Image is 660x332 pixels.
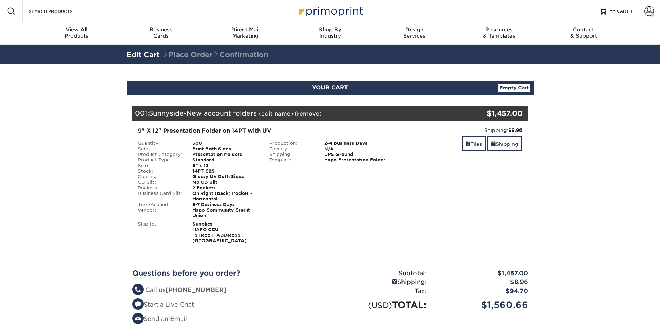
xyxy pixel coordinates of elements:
a: (edit name) [259,110,293,117]
div: Stock: [133,168,188,174]
span: MY CART [609,8,629,14]
div: Template: [264,157,319,163]
div: UPS Ground [319,152,396,157]
input: SEARCH PRODUCTS..... [28,7,96,15]
span: Direct Mail [203,26,288,33]
div: Ship to: [133,221,188,244]
div: Services [372,26,457,39]
span: Shop By [288,26,372,33]
span: Sunnyside-New account folders [149,109,257,117]
a: Shop ByIndustry [288,22,372,45]
a: DesignServices [372,22,457,45]
a: (remove) [295,110,322,117]
span: Contact [541,26,626,33]
div: & Support [541,26,626,39]
div: Vendor: [133,207,188,219]
img: Primoprint [295,3,365,18]
div: Subtotal: [330,269,432,278]
strong: $8.96 [508,127,522,133]
span: View All [34,26,119,33]
div: Product Type: [133,157,188,163]
div: On Right (Back) Pocket - Horizontal [187,191,264,202]
li: Call us [132,286,325,295]
div: Glossy UV Both Sides [187,174,264,180]
div: N/A [319,146,396,152]
a: Edit Cart [127,50,160,59]
a: Contact& Support [541,22,626,45]
a: Empty Cart [498,84,530,92]
div: 9" x 12" [187,163,264,168]
span: files [466,141,470,147]
div: Shipping: [264,152,319,157]
span: YOUR CART [312,84,348,91]
div: Coating: [133,174,188,180]
a: Files [462,136,486,151]
div: Print Both Sides [187,146,264,152]
div: Turn-Around: [133,202,188,207]
div: Standard [187,157,264,163]
a: Resources& Templates [457,22,541,45]
div: Sides: [133,146,188,152]
span: 1 [630,9,632,14]
a: BusinessCards [119,22,203,45]
a: Direct MailMarketing [203,22,288,45]
div: Industry [288,26,372,39]
a: View AllProducts [34,22,119,45]
div: Quantity: [133,141,188,146]
div: 2-4 Business Days [319,141,396,146]
strong: Supplies HAPO CCU [STREET_ADDRESS] [GEOGRAPHIC_DATA] [192,221,247,243]
div: Production: [264,141,319,146]
div: Shipping: [401,127,523,134]
div: 14PT C2S [187,168,264,174]
div: Products [34,26,119,39]
span: Business [119,26,203,33]
div: Tax: [330,287,432,296]
span: Design [372,26,457,33]
div: TOTAL: [330,298,432,311]
div: Hapo Presentation Folder [319,157,396,163]
div: Marketing [203,26,288,39]
span: Resources [457,26,541,33]
a: Shipping [487,136,522,151]
a: Start a Live Chat [132,301,194,308]
span: Place Order Confirmation [162,50,268,59]
div: $1,457.00 [462,108,523,119]
div: $1,457.00 [432,269,533,278]
div: 2 Pockets [187,185,264,191]
div: Business Card Slit: [133,191,188,202]
div: Shipping: [330,278,432,287]
div: Cards [119,26,203,39]
div: No CD Slit [187,180,264,185]
h2: Questions before you order? [132,269,325,277]
div: $8.96 [432,278,533,287]
div: & Templates [457,26,541,39]
div: CD Slit: [133,180,188,185]
div: Presentation Folders [187,152,264,157]
div: Facility: [264,146,319,152]
a: Send an Email [132,315,187,322]
small: (USD) [368,301,392,310]
div: $94.70 [432,287,533,296]
strong: [PHONE_NUMBER] [166,286,226,293]
div: Hapo Community Credit Union [187,207,264,219]
span: shipping [491,141,496,147]
div: Product Category: [133,152,188,157]
div: Pockets: [133,185,188,191]
div: 9" X 12" Presentation Folder on 14PT with UV [138,127,391,135]
div: 500 [187,141,264,146]
div: Size: [133,163,188,168]
div: 5-7 Business Days [187,202,264,207]
div: 001: [132,106,462,121]
div: $1,560.66 [432,298,533,311]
